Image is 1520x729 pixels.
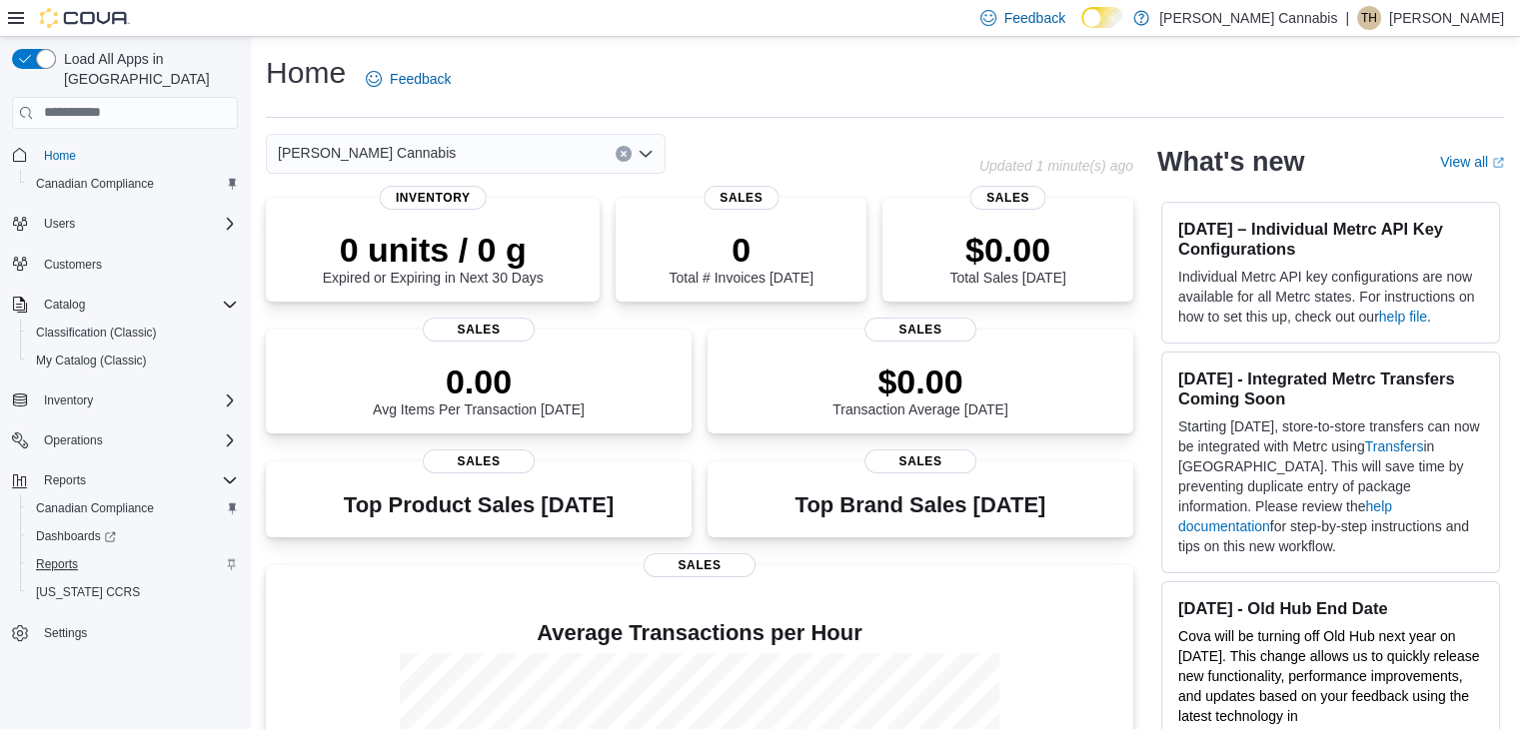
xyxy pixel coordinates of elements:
input: Dark Mode [1081,7,1123,28]
button: Operations [4,426,246,454]
a: [US_STATE] CCRS [28,580,148,604]
span: Reports [36,556,78,572]
span: Inventory [36,388,238,412]
span: My Catalog (Classic) [36,353,147,368]
span: Catalog [36,293,238,317]
p: Starting [DATE], store-to-store transfers can now be integrated with Metrc using in [GEOGRAPHIC_D... [1178,416,1483,556]
span: TH [1361,6,1377,30]
button: Catalog [4,291,246,319]
img: Cova [40,8,130,28]
button: Inventory [4,386,246,414]
span: Customers [44,257,102,273]
a: help documentation [1178,498,1392,534]
span: Settings [36,620,238,645]
h4: Average Transactions per Hour [282,621,1117,645]
span: [US_STATE] CCRS [36,584,140,600]
a: Dashboards [28,524,124,548]
span: Canadian Compliance [36,500,154,516]
p: 0 [669,230,812,270]
button: Catalog [36,293,93,317]
span: Users [44,216,75,232]
button: Canadian Compliance [20,494,246,522]
a: Classification (Classic) [28,321,165,345]
span: Reports [36,468,238,492]
span: Sales [704,186,778,210]
a: Feedback [358,59,459,99]
p: $0.00 [949,230,1065,270]
span: My Catalog (Classic) [28,349,238,372]
span: Feedback [390,69,451,89]
p: $0.00 [832,362,1008,401]
span: Sales [864,318,976,342]
button: Reports [36,468,94,492]
a: Home [36,144,84,168]
div: Total # Invoices [DATE] [669,230,812,286]
a: Dashboards [20,522,246,550]
span: Sales [423,318,535,342]
div: Tanya Heimbecker [1357,6,1381,30]
span: Canadian Compliance [36,176,154,192]
p: [PERSON_NAME] Cannabis [1159,6,1337,30]
button: Canadian Compliance [20,170,246,198]
span: Feedback [1004,8,1065,28]
span: Classification (Classic) [28,321,238,345]
a: Canadian Compliance [28,172,162,196]
button: Users [36,212,83,236]
span: Dashboards [28,524,238,548]
a: Settings [36,621,95,645]
a: View allExternal link [1440,154,1504,170]
span: Reports [28,552,238,576]
span: Canadian Compliance [28,496,238,520]
div: Avg Items Per Transaction [DATE] [373,362,585,417]
span: Reports [44,472,86,488]
h1: Home [266,53,346,93]
a: Customers [36,253,110,277]
button: Reports [20,550,246,578]
div: Transaction Average [DATE] [832,362,1008,417]
button: Open list of options [638,146,654,162]
h3: [DATE] - Integrated Metrc Transfers Coming Soon [1178,368,1483,408]
span: Washington CCRS [28,580,238,604]
div: Expired or Expiring in Next 30 Days [323,230,544,286]
button: Reports [4,466,246,494]
a: Transfers [1365,438,1424,454]
svg: External link [1492,157,1504,169]
p: 0 units / 0 g [323,230,544,270]
span: Canadian Compliance [28,172,238,196]
h3: [DATE] – Individual Metrc API Key Configurations [1178,219,1483,259]
span: Sales [864,449,976,473]
nav: Complex example [12,133,238,700]
h2: What's new [1157,146,1304,178]
span: Home [36,143,238,168]
button: Customers [4,250,246,279]
span: Dashboards [36,528,116,544]
button: Home [4,141,246,170]
h3: Top Product Sales [DATE] [344,493,614,517]
span: Classification (Classic) [36,325,157,341]
p: Individual Metrc API key configurations are now available for all Metrc states. For instructions ... [1178,267,1483,327]
button: My Catalog (Classic) [20,347,246,374]
button: Clear input [616,146,632,162]
button: Users [4,210,246,238]
a: help file [1379,309,1427,325]
a: My Catalog (Classic) [28,349,155,372]
span: Customers [36,252,238,277]
span: Home [44,148,76,164]
span: Inventory [44,392,93,408]
span: Dark Mode [1081,28,1082,29]
h3: Top Brand Sales [DATE] [795,493,1046,517]
span: [PERSON_NAME] Cannabis [278,141,456,165]
p: Updated 1 minute(s) ago [979,158,1133,174]
a: Canadian Compliance [28,496,162,520]
p: | [1345,6,1349,30]
button: [US_STATE] CCRS [20,578,246,606]
div: Total Sales [DATE] [949,230,1065,286]
span: Sales [644,553,756,577]
span: Catalog [44,297,85,313]
span: Users [36,212,238,236]
span: Operations [44,432,103,448]
span: Sales [423,449,535,473]
span: Inventory [380,186,487,210]
span: Sales [970,186,1045,210]
button: Classification (Classic) [20,319,246,347]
